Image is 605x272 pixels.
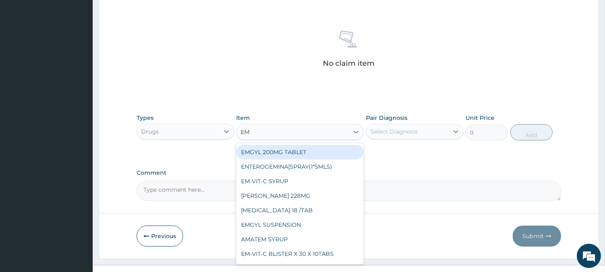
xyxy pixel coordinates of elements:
button: Add [510,124,553,140]
div: [MEDICAL_DATA] 18 /TAB [236,203,364,218]
div: Drugs [141,128,159,136]
div: EM-VIT-C BLISTER X 30 X 10TABS [236,247,364,261]
p: No claim item [323,59,374,67]
div: Chat with us now [42,45,135,56]
label: Item [236,114,250,122]
div: EMGYL SUSPENSION [236,218,364,232]
button: Previous [137,226,183,247]
div: Minimize live chat window [132,4,152,23]
div: ENTEROGEMINA[SPRAY(1*5MLS) [236,159,364,174]
span: We're online! [47,84,111,165]
label: Pair Diagnosis [366,114,407,122]
div: AMATEM SYRUP [236,232,364,247]
textarea: Type your message and hit 'Enter' [4,184,154,212]
label: Unit Price [466,114,495,122]
img: d_794563401_company_1708531726252_794563401 [15,40,33,61]
div: [PERSON_NAME] 228MG [236,188,364,203]
button: Submit [513,226,561,247]
label: Comment [137,169,561,176]
div: EMGYL 200MG TABLET [236,145,364,159]
div: Select Diagnosis [370,128,418,136]
label: Types [137,115,154,121]
div: EM-VIT-C SYRUP [236,174,364,188]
